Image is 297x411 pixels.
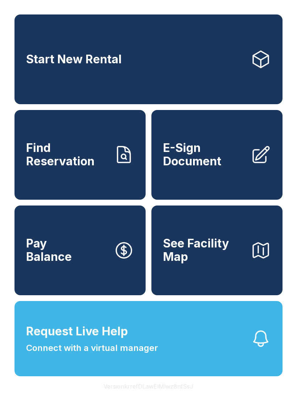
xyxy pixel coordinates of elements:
a: E-Sign Document [151,110,283,200]
span: Pay Balance [26,237,72,263]
span: Connect with a virtual manager [26,342,158,355]
button: PayBalance [14,205,146,295]
span: E-Sign Document [163,141,245,168]
span: See Facility Map [163,237,245,263]
a: Find Reservation [14,110,146,200]
span: Request Live Help [26,323,128,340]
button: VersionkrrefDLawElMlwz8nfSsJ [98,376,199,397]
button: Request Live HelpConnect with a virtual manager [14,301,283,376]
span: Start New Rental [26,53,122,66]
a: Start New Rental [14,14,283,104]
button: See Facility Map [151,205,283,295]
span: Find Reservation [26,141,108,168]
